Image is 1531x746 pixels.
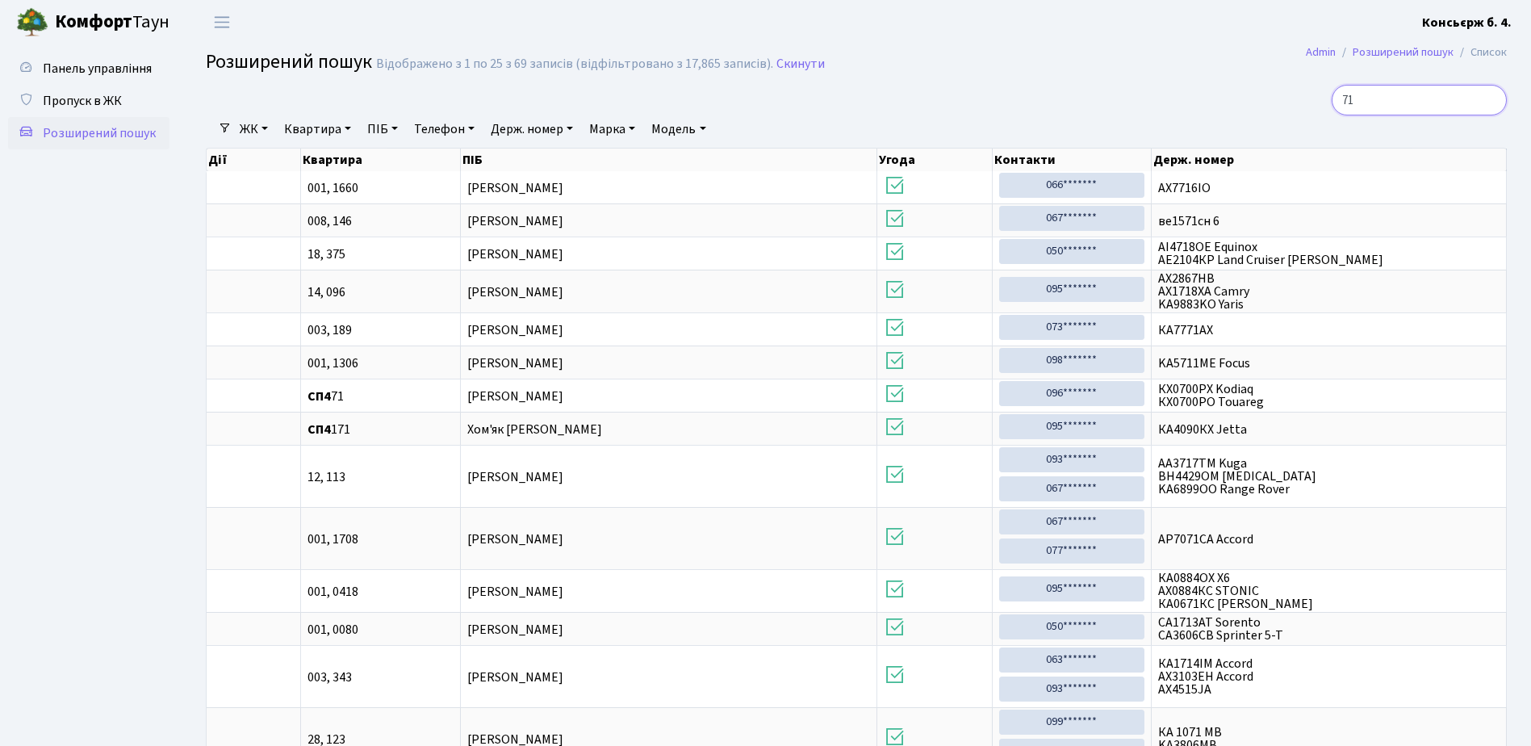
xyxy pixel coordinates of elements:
span: 003, 343 [307,671,454,684]
a: Модель [645,115,712,143]
span: [PERSON_NAME] [467,388,563,405]
span: 003, 189 [307,324,454,337]
span: KA5711ME Focus [1158,357,1500,370]
span: [PERSON_NAME] [467,668,563,686]
span: [PERSON_NAME] [467,621,563,639]
span: 001, 0080 [307,623,454,636]
span: 12, 113 [307,471,454,484]
span: АХ7716ІО [1158,182,1500,195]
span: 18, 375 [307,248,454,261]
span: 001, 1708 [307,533,454,546]
span: Таун [55,9,169,36]
th: Дії [207,149,301,171]
th: Контакти [993,149,1152,171]
span: КА7771АХ [1158,324,1500,337]
a: Скинути [776,57,825,72]
b: Комфорт [55,9,132,35]
span: 171 [307,423,454,436]
b: Консьєрж б. 4. [1422,14,1512,31]
nav: breadcrumb [1282,36,1531,69]
span: Пропуск в ЖК [43,92,122,110]
th: Квартира [301,149,461,171]
span: [PERSON_NAME] [467,179,563,197]
span: 001, 1660 [307,182,454,195]
span: КА0884ОХ X6 АХ0884КС STONIC КА0671КС [PERSON_NAME] [1158,572,1500,610]
span: AP7071CA Accord [1158,533,1500,546]
th: Держ. номер [1152,149,1507,171]
span: КА4090КХ Jetta [1158,423,1500,436]
span: [PERSON_NAME] [467,283,563,301]
span: CA1713AT Sorento CA3606CB Sprinter 5-T [1158,616,1500,642]
a: Панель управління [8,52,169,85]
img: logo.png [16,6,48,39]
button: Переключити навігацію [202,9,242,36]
span: 001, 1306 [307,357,454,370]
span: 71 [307,390,454,403]
span: 008, 146 [307,215,454,228]
span: [PERSON_NAME] [467,245,563,263]
span: [PERSON_NAME] [467,530,563,548]
li: Список [1454,44,1507,61]
b: СП4 [307,421,331,438]
a: Квартира [278,115,358,143]
span: КА1714ІМ Accord АХ3103ЕН Accord АХ4515JA [1158,657,1500,696]
a: Розширений пошук [8,117,169,149]
span: AX2867HB AX1718XA Camry KA9883KO Yaris [1158,272,1500,311]
span: АІ4718ОЕ Equinox АЕ2104КР Land Cruiser [PERSON_NAME] [1158,241,1500,266]
input: Пошук... [1332,85,1507,115]
a: ПІБ [361,115,404,143]
th: ПІБ [461,149,877,171]
span: 14, 096 [307,286,454,299]
span: АА3717ТМ Kuga ВН4429ОМ [MEDICAL_DATA] KA6899OO Range Rover [1158,457,1500,496]
span: 28, 123 [307,733,454,746]
a: ЖК [233,115,274,143]
a: Держ. номер [484,115,579,143]
th: Угода [877,149,993,171]
a: Пропуск в ЖК [8,85,169,117]
span: [PERSON_NAME] [467,354,563,372]
span: [PERSON_NAME] [467,583,563,601]
a: Розширений пошук [1353,44,1454,61]
a: Admin [1306,44,1336,61]
span: [PERSON_NAME] [467,468,563,486]
a: Консьєрж б. 4. [1422,13,1512,32]
span: 001, 0418 [307,585,454,598]
span: [PERSON_NAME] [467,321,563,339]
span: КX0700РХ Kodiaq КX0700PO Touareg [1158,383,1500,409]
a: Телефон [408,115,481,143]
span: Розширений пошук [43,124,156,142]
span: ве1571сн 6 [1158,215,1500,228]
b: СП4 [307,388,331,405]
a: Марка [583,115,642,143]
span: Панель управління [43,60,152,78]
span: Хом'як [PERSON_NAME] [467,421,602,438]
div: Відображено з 1 по 25 з 69 записів (відфільтровано з 17,865 записів). [376,57,773,72]
span: [PERSON_NAME] [467,212,563,230]
span: Розширений пошук [206,48,372,76]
